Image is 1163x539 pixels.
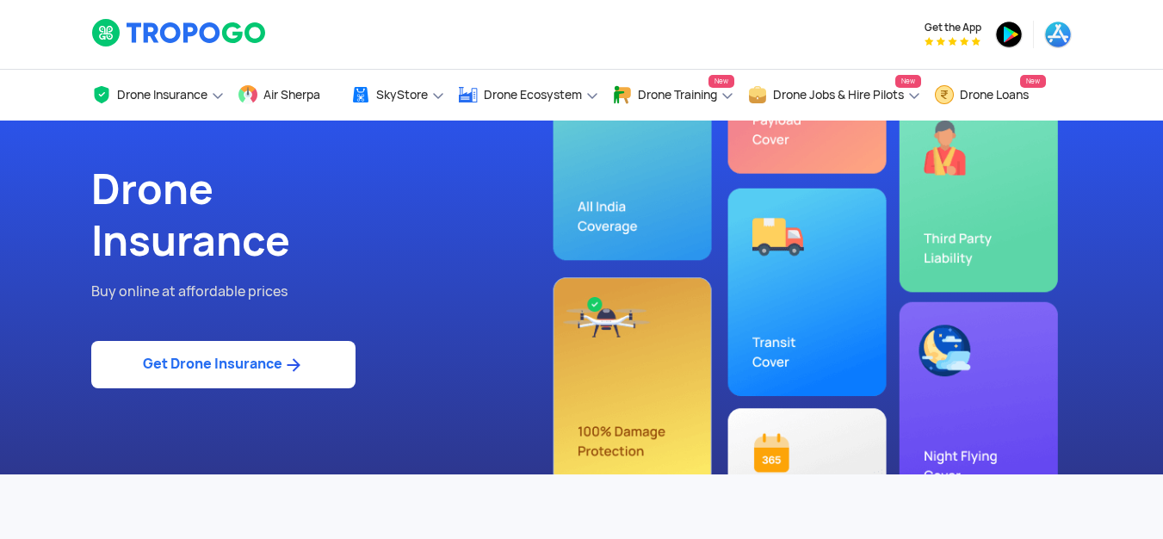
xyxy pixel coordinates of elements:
[91,281,569,303] p: Buy online at affordable prices
[638,88,717,102] span: Drone Training
[91,70,225,121] a: Drone Insurance
[747,70,921,121] a: Drone Jobs & Hire PilotsNew
[91,18,268,47] img: logoHeader.svg
[484,88,582,102] span: Drone Ecosystem
[934,70,1046,121] a: Drone LoansNew
[925,37,981,46] img: App Raking
[995,21,1023,48] img: ic_playstore.png
[612,70,734,121] a: Drone TrainingNew
[960,88,1029,102] span: Drone Loans
[376,88,428,102] span: SkyStore
[282,355,304,375] img: ic_arrow_forward_blue.svg
[895,75,921,88] span: New
[91,164,569,267] h1: Drone Insurance
[458,70,599,121] a: Drone Ecosystem
[773,88,904,102] span: Drone Jobs & Hire Pilots
[1020,75,1046,88] span: New
[708,75,734,88] span: New
[350,70,445,121] a: SkyStore
[925,21,981,34] span: Get the App
[91,341,356,388] a: Get Drone Insurance
[1044,21,1072,48] img: ic_appstore.png
[263,88,320,102] span: Air Sherpa
[117,88,207,102] span: Drone Insurance
[238,70,337,121] a: Air Sherpa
